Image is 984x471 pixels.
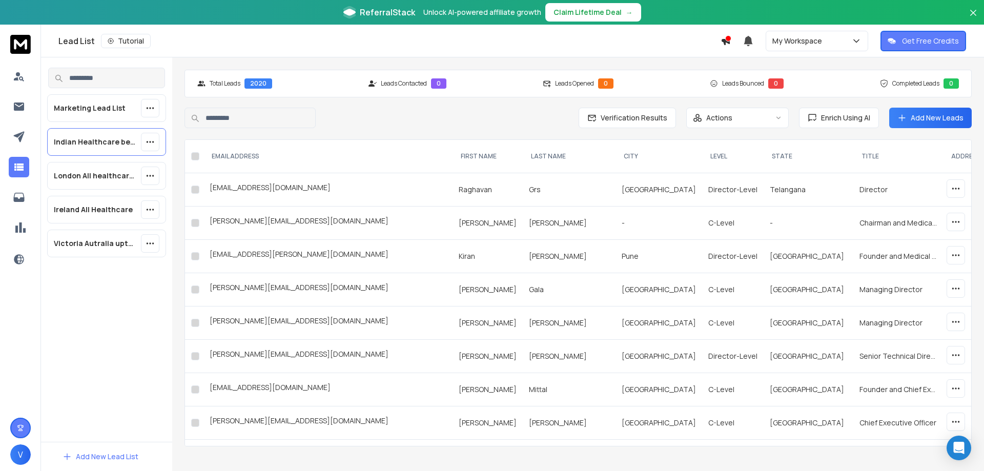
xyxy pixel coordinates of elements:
[706,113,732,123] p: Actions
[772,36,826,46] p: My Workspace
[453,406,523,440] td: [PERSON_NAME]
[10,444,31,465] button: V
[853,373,943,406] td: Founder and Chief Executive Officer
[853,273,943,306] td: Managing Director
[453,207,523,240] td: [PERSON_NAME]
[523,306,616,340] td: [PERSON_NAME]
[889,108,972,128] button: Add New Leads
[210,182,446,197] div: [EMAIL_ADDRESS][DOMAIN_NAME]
[947,436,971,460] div: Open Intercom Messenger
[523,173,616,207] td: Grs
[764,340,853,373] td: [GEOGRAPHIC_DATA]
[897,113,963,123] a: Add New Leads
[626,7,633,17] span: →
[722,79,764,88] p: Leads Bounced
[764,306,853,340] td: [GEOGRAPHIC_DATA]
[853,306,943,340] td: Managing Director
[210,349,446,363] div: [PERSON_NAME][EMAIL_ADDRESS][DOMAIN_NAME]
[764,273,853,306] td: [GEOGRAPHIC_DATA]
[523,273,616,306] td: Gala
[944,78,959,89] div: 0
[616,273,702,306] td: [GEOGRAPHIC_DATA]
[902,36,959,46] p: Get Free Credits
[210,416,446,430] div: [PERSON_NAME][EMAIL_ADDRESS][DOMAIN_NAME]
[616,406,702,440] td: [GEOGRAPHIC_DATA]
[210,282,446,297] div: [PERSON_NAME][EMAIL_ADDRESS][DOMAIN_NAME]
[853,340,943,373] td: Senior Technical Director
[702,140,764,173] th: level
[210,216,446,230] div: [PERSON_NAME][EMAIL_ADDRESS][DOMAIN_NAME]
[523,240,616,273] td: [PERSON_NAME]
[616,173,702,207] td: [GEOGRAPHIC_DATA]
[54,103,126,113] p: Marketing Lead List
[764,373,853,406] td: [GEOGRAPHIC_DATA]
[453,173,523,207] td: Raghavan
[853,173,943,207] td: Director
[360,6,415,18] span: ReferralStack
[54,137,137,147] p: Indian Healthcare below 25 all
[58,34,721,48] div: Lead List
[853,240,943,273] td: Founder and Medical Director
[768,78,784,89] div: 0
[453,340,523,373] td: [PERSON_NAME]
[616,240,702,273] td: Pune
[702,207,764,240] td: C-Level
[702,273,764,306] td: C-Level
[423,7,541,17] p: Unlock AI-powered affiliate growth
[799,108,879,128] button: Enrich Using AI
[523,373,616,406] td: Mittal
[523,140,616,173] th: LAST NAME
[853,207,943,240] td: Chairman and Medical Director
[453,273,523,306] td: [PERSON_NAME]
[616,340,702,373] td: [GEOGRAPHIC_DATA]
[54,204,133,215] p: Ireland All Healthcare
[702,340,764,373] td: Director-Level
[764,173,853,207] td: Telangana
[244,78,272,89] div: 2020
[880,31,966,51] button: Get Free Credits
[203,140,453,173] th: EMAIL ADDRESS
[853,406,943,440] td: Chief Executive Officer
[431,78,446,89] div: 0
[210,316,446,330] div: [PERSON_NAME][EMAIL_ADDRESS][DOMAIN_NAME]
[54,171,137,181] p: London All healthcare under 25
[702,406,764,440] td: C-Level
[764,240,853,273] td: [GEOGRAPHIC_DATA]
[210,249,446,263] div: [EMAIL_ADDRESS][PERSON_NAME][DOMAIN_NAME]
[597,113,667,123] span: Verification Results
[817,113,870,123] span: Enrich Using AI
[598,78,613,89] div: 0
[453,140,523,173] th: FIRST NAME
[210,382,446,397] div: [EMAIL_ADDRESS][DOMAIN_NAME]
[702,240,764,273] td: Director-Level
[702,373,764,406] td: C-Level
[702,173,764,207] td: Director-Level
[764,140,853,173] th: state
[967,6,980,31] button: Close banner
[523,207,616,240] td: [PERSON_NAME]
[764,406,853,440] td: [GEOGRAPHIC_DATA]
[892,79,939,88] p: Completed Leads
[616,207,702,240] td: -
[579,108,676,128] button: Verification Results
[616,140,702,173] th: city
[523,406,616,440] td: [PERSON_NAME]
[381,79,427,88] p: Leads Contacted
[453,373,523,406] td: [PERSON_NAME]
[210,79,240,88] p: Total Leads
[523,340,616,373] td: [PERSON_NAME]
[54,238,137,249] p: Victoria Autralia upto 25
[616,306,702,340] td: [GEOGRAPHIC_DATA]
[545,3,641,22] button: Claim Lifetime Deal→
[853,140,943,173] th: title
[702,306,764,340] td: C-Level
[101,34,151,48] button: Tutorial
[555,79,594,88] p: Leads Opened
[453,240,523,273] td: Kiran
[616,373,702,406] td: [GEOGRAPHIC_DATA]
[453,306,523,340] td: [PERSON_NAME]
[54,446,147,467] button: Add New Lead List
